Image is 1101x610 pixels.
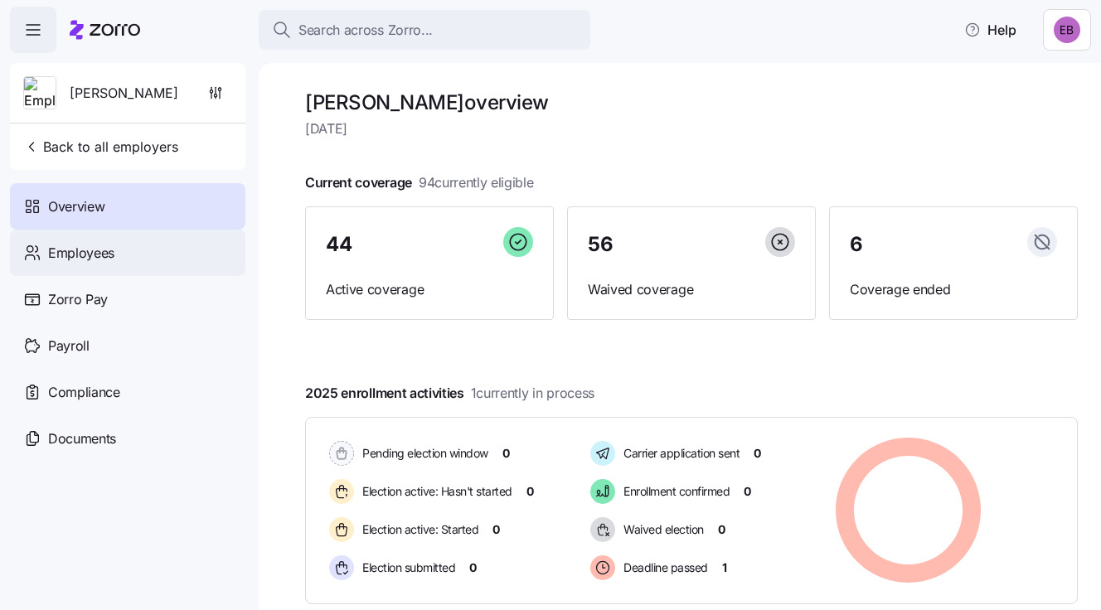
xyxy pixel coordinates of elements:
span: 2025 enrollment activities [305,383,594,404]
span: Help [964,20,1016,40]
span: Back to all employers [23,137,178,157]
span: Election submitted [357,559,455,576]
span: Employees [48,243,114,264]
img: e893a1d701ecdfe11b8faa3453cd5ce7 [1054,17,1080,43]
span: Waived election [618,521,704,538]
a: Payroll [10,322,245,369]
span: [PERSON_NAME] [70,83,178,104]
span: 1 [722,559,727,576]
button: Search across Zorro... [259,10,590,50]
span: Waived coverage [588,279,795,300]
span: 0 [492,521,500,538]
span: Carrier application sent [618,445,740,462]
span: 94 currently eligible [419,172,534,193]
span: 0 [718,521,725,538]
a: Zorro Pay [10,276,245,322]
span: Election active: Started [357,521,478,538]
button: Help [951,13,1030,46]
span: Deadline passed [618,559,708,576]
span: Overview [48,196,104,217]
a: Employees [10,230,245,276]
span: Payroll [48,336,90,356]
span: Current coverage [305,172,534,193]
span: 1 currently in process [471,383,594,404]
span: Zorro Pay [48,289,108,310]
span: 44 [326,235,352,254]
span: Search across Zorro... [298,20,433,41]
span: [DATE] [305,119,1078,139]
span: 6 [850,235,863,254]
span: 0 [754,445,761,462]
img: Employer logo [24,77,56,110]
span: Coverage ended [850,279,1057,300]
a: Overview [10,183,245,230]
span: Enrollment confirmed [618,483,730,500]
span: Compliance [48,382,120,403]
button: Back to all employers [17,130,185,163]
span: 56 [588,235,613,254]
span: 0 [502,445,510,462]
span: Documents [48,428,116,449]
span: Active coverage [326,279,533,300]
span: Pending election window [357,445,488,462]
span: Election active: Hasn't started [357,483,512,500]
a: Documents [10,415,245,462]
a: Compliance [10,369,245,415]
span: 0 [744,483,751,500]
span: 0 [526,483,534,500]
h1: [PERSON_NAME] overview [305,90,1078,115]
span: 0 [469,559,477,576]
